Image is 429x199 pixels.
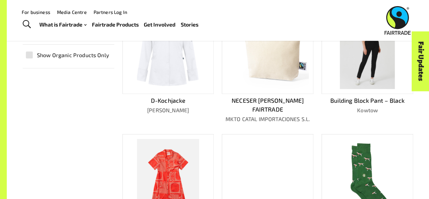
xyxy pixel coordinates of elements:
[321,96,413,105] p: Building Block Pant – Black
[321,1,413,123] a: Building Block Pant – BlackKowtow
[385,6,411,35] img: Fairtrade Australia New Zealand logo
[222,96,313,114] p: NECESER [PERSON_NAME] FAIRTRADE
[94,9,127,15] a: Partners Log In
[122,1,214,123] a: D-Kochjacke[PERSON_NAME]
[57,9,87,15] a: Media Centre
[92,20,138,29] a: Fairtrade Products
[144,20,175,29] a: Get Involved
[181,20,198,29] a: Stories
[39,20,86,29] a: What is Fairtrade
[122,106,214,114] p: [PERSON_NAME]
[222,115,313,123] p: MKTO CATAL IMPORTACIONES S.L.
[321,106,413,114] p: Kowtow
[18,16,35,33] a: Toggle Search
[37,51,109,59] span: Show Organic Products Only
[122,96,214,105] p: D-Kochjacke
[22,9,50,15] a: For business
[222,1,313,123] a: NECESER [PERSON_NAME] FAIRTRADEMKTO CATAL IMPORTACIONES S.L.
